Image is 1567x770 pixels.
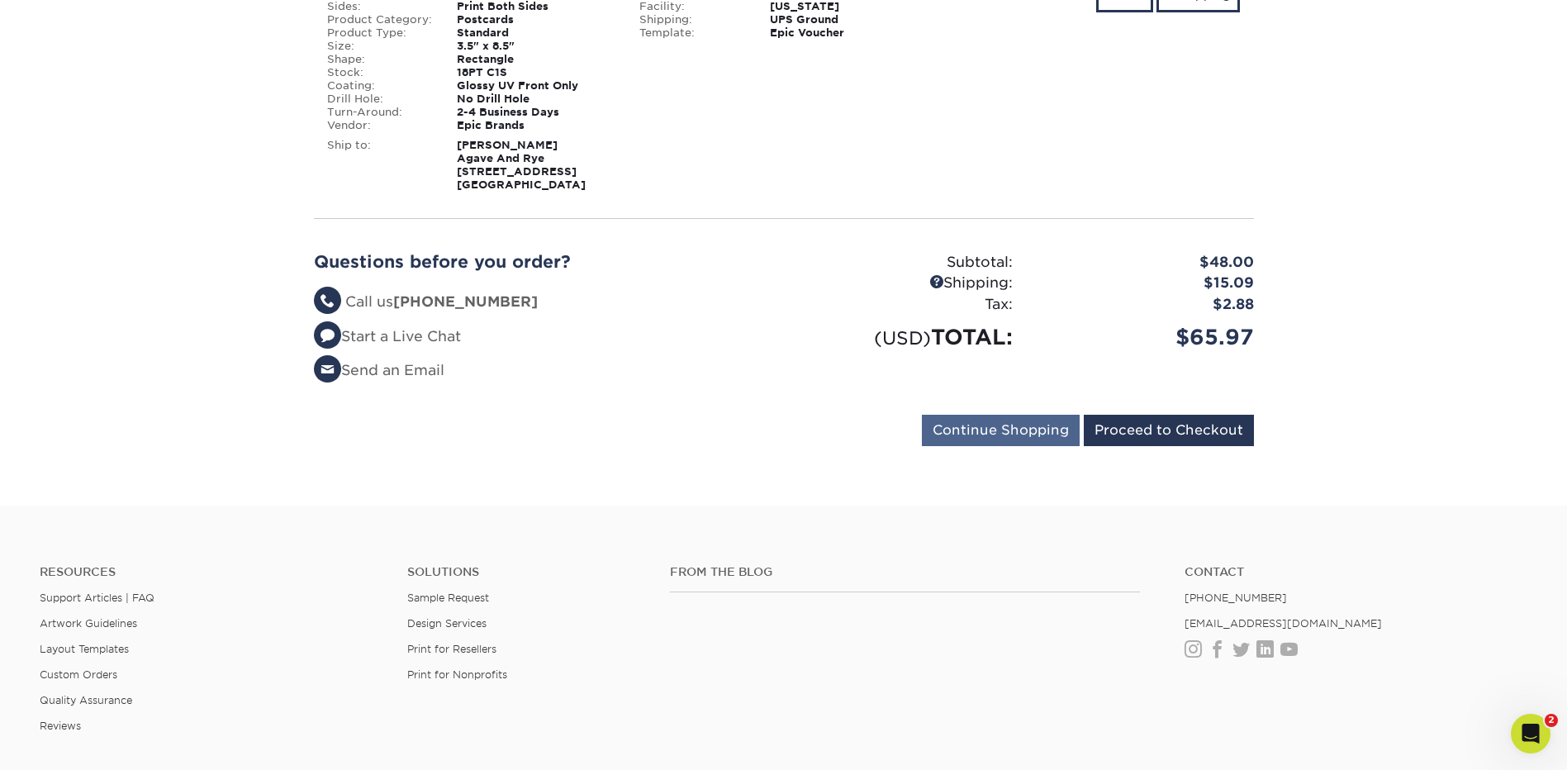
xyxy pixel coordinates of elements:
[393,293,538,310] strong: [PHONE_NUMBER]
[315,40,445,53] div: Size:
[407,668,507,681] a: Print for Nonprofits
[457,139,586,191] strong: [PERSON_NAME] Agave And Rye [STREET_ADDRESS] [GEOGRAPHIC_DATA]
[1185,565,1527,579] a: Contact
[1185,592,1287,604] a: [PHONE_NUMBER]
[315,139,445,192] div: Ship to:
[1185,617,1382,630] a: [EMAIL_ADDRESS][DOMAIN_NAME]
[757,26,940,40] div: Epic Voucher
[315,106,445,119] div: Turn-Around:
[40,643,129,655] a: Layout Templates
[444,53,627,66] div: Rectangle
[444,79,627,93] div: Glossy UV Front Only
[40,592,154,604] a: Support Articles | FAQ
[874,327,931,349] small: (USD)
[1545,714,1558,727] span: 2
[670,565,1140,579] h4: From the Blog
[784,252,1025,273] div: Subtotal:
[40,668,117,681] a: Custom Orders
[314,362,444,378] a: Send an Email
[444,66,627,79] div: 18PT C1S
[315,119,445,132] div: Vendor:
[407,617,487,630] a: Design Services
[40,720,81,732] a: Reviews
[444,93,627,106] div: No Drill Hole
[1025,321,1266,353] div: $65.97
[315,13,445,26] div: Product Category:
[627,26,757,40] div: Template:
[1084,415,1254,446] input: Proceed to Checkout
[40,694,132,706] a: Quality Assurance
[314,328,461,345] a: Start a Live Chat
[315,53,445,66] div: Shape:
[444,26,627,40] div: Standard
[1511,714,1550,753] iframe: Intercom live chat
[314,292,772,313] li: Call us
[922,415,1080,446] input: Continue Shopping
[407,592,489,604] a: Sample Request
[444,106,627,119] div: 2-4 Business Days
[407,643,496,655] a: Print for Resellers
[627,13,757,26] div: Shipping:
[315,93,445,106] div: Drill Hole:
[40,565,382,579] h4: Resources
[444,119,627,132] div: Epic Brands
[315,66,445,79] div: Stock:
[315,26,445,40] div: Product Type:
[1025,294,1266,316] div: $2.88
[444,40,627,53] div: 3.5" x 8.5"
[784,294,1025,316] div: Tax:
[784,321,1025,353] div: TOTAL:
[1025,252,1266,273] div: $48.00
[314,252,772,272] h2: Questions before you order?
[784,273,1025,294] div: Shipping:
[407,565,645,579] h4: Solutions
[40,617,137,630] a: Artwork Guidelines
[315,79,445,93] div: Coating:
[444,13,627,26] div: Postcards
[1025,273,1266,294] div: $15.09
[757,13,940,26] div: UPS Ground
